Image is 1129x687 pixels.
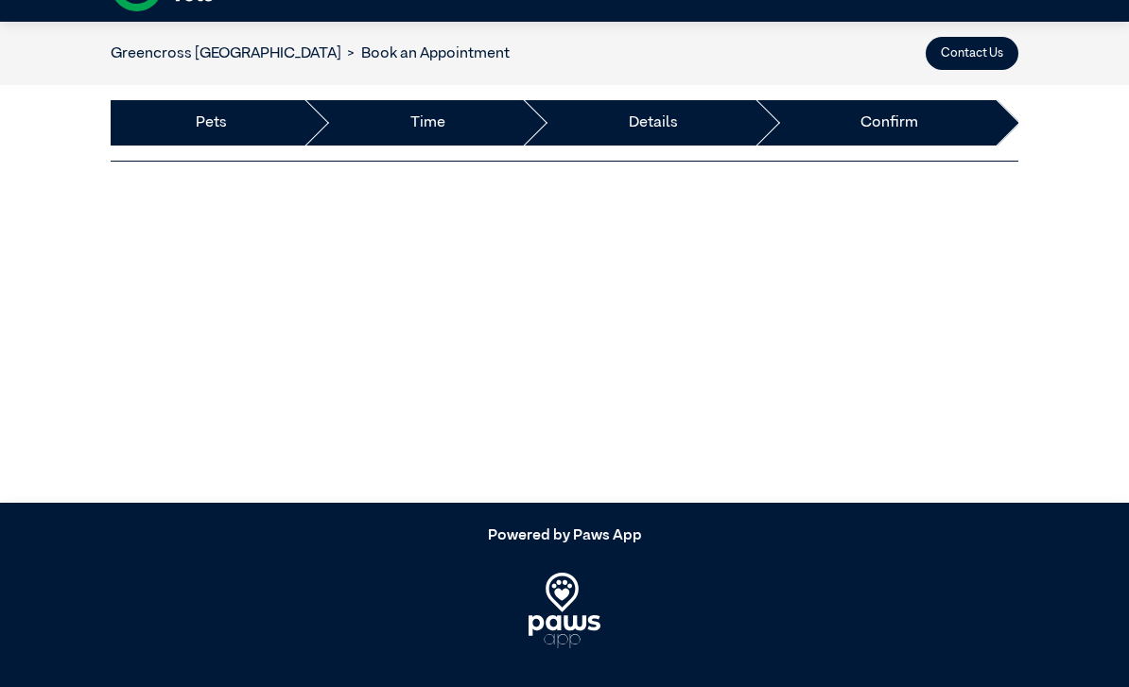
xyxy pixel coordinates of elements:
a: Pets [196,112,227,134]
h5: Powered by Paws App [111,527,1018,545]
button: Contact Us [926,37,1018,70]
a: Confirm [860,112,918,134]
li: Book an Appointment [341,43,510,65]
a: Greencross [GEOGRAPHIC_DATA] [111,46,341,61]
img: PawsApp [529,573,601,648]
nav: breadcrumb [111,43,510,65]
a: Details [629,112,678,134]
a: Time [410,112,445,134]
